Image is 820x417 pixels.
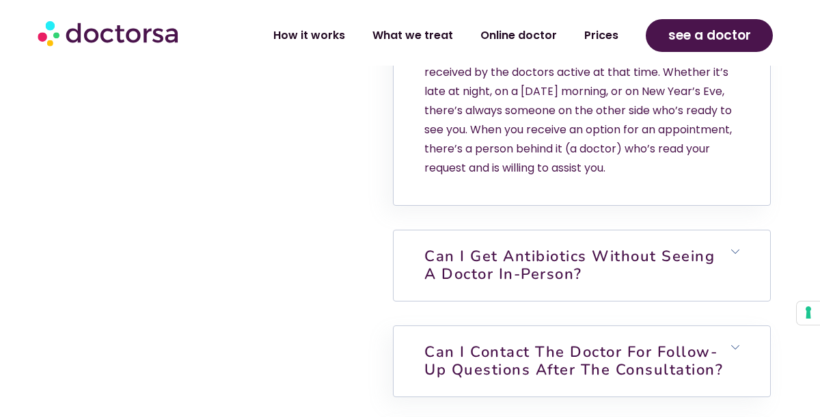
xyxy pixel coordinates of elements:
nav: Menu [221,20,632,51]
h6: Can I get antibiotics without seeing a doctor in-person? [394,230,770,301]
a: Prices [571,20,632,51]
a: How it works [260,20,359,51]
a: see a doctor [646,19,773,52]
a: Online doctor [467,20,571,51]
a: Can I contact the doctor for follow-up questions after the consultation? [424,342,723,380]
a: What we treat [359,20,467,51]
button: Your consent preferences for tracking technologies [797,301,820,325]
p: Yes, whenever you submit your request it is instantly received by the doctors active at that time... [424,44,739,178]
span: see a doctor [668,25,751,46]
a: Can I get antibiotics without seeing a doctor in-person? [424,246,715,284]
h6: Can I contact the doctor for follow-up questions after the consultation? [394,326,770,396]
div: Are doctors available on weekends [394,44,770,204]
